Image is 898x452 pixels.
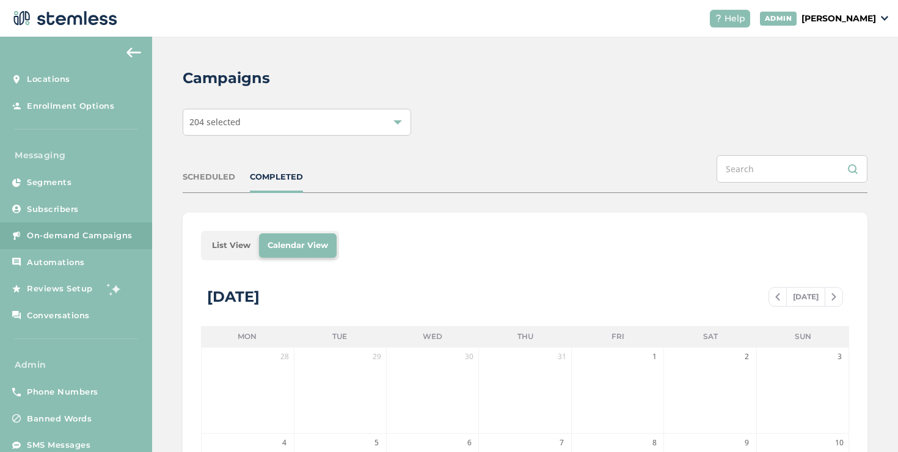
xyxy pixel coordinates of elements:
span: Banned Words [27,413,92,425]
span: Segments [27,177,71,189]
img: icon-arrow-back-accent-c549486e.svg [126,48,141,57]
div: ADMIN [760,12,797,26]
img: icon_down-arrow-small-66adaf34.svg [881,16,888,21]
div: COMPLETED [250,171,303,183]
span: SMS Messages [27,439,90,451]
iframe: Chat Widget [837,393,898,452]
span: Enrollment Options [27,100,114,112]
p: [PERSON_NAME] [801,12,876,25]
img: icon-help-white-03924b79.svg [715,15,722,22]
li: List View [203,233,259,258]
img: logo-dark-0685b13c.svg [10,6,117,31]
span: On-demand Campaigns [27,230,133,242]
span: Subscribers [27,203,79,216]
div: SCHEDULED [183,171,235,183]
span: Help [725,12,745,25]
span: Phone Numbers [27,386,98,398]
span: Conversations [27,310,90,322]
img: glitter-stars-b7820f95.gif [102,277,126,301]
span: Locations [27,73,70,86]
input: Search [717,155,867,183]
h2: Campaigns [183,67,270,89]
span: 204 selected [189,116,241,128]
li: Calendar View [259,233,337,258]
span: Automations [27,257,85,269]
span: Reviews Setup [27,283,93,295]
